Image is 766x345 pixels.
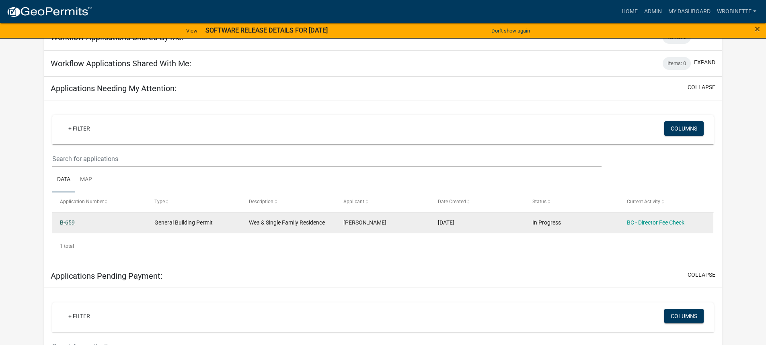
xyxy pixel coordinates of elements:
[665,4,714,19] a: My Dashboard
[694,58,715,67] button: expand
[75,167,97,193] a: Map
[627,199,660,204] span: Current Activity
[618,4,641,19] a: Home
[52,236,714,256] div: 1 total
[249,219,325,226] span: Wea & Single Family Residence
[663,57,691,70] div: Items: 0
[524,192,619,212] datatable-header-cell: Status
[147,192,241,212] datatable-header-cell: Type
[336,192,430,212] datatable-header-cell: Applicant
[51,271,162,281] h5: Applications Pending Payment:
[641,4,665,19] a: Admin
[52,192,147,212] datatable-header-cell: Application Number
[688,271,715,279] button: collapse
[627,219,684,226] a: BC - Director Fee Check
[60,199,104,204] span: Application Number
[44,100,722,264] div: collapse
[343,219,386,226] span: Robert Lahrman
[532,219,561,226] span: In Progress
[60,219,75,226] a: B-659
[430,192,525,212] datatable-header-cell: Date Created
[688,83,715,92] button: collapse
[755,23,760,35] span: ×
[154,199,165,204] span: Type
[62,121,97,136] a: + Filter
[619,192,713,212] datatable-header-cell: Current Activity
[52,151,601,167] input: Search for applications
[343,199,364,204] span: Applicant
[438,219,454,226] span: 09/08/2025
[51,84,177,93] h5: Applications Needing My Attention:
[664,309,704,323] button: Columns
[755,24,760,34] button: Close
[183,24,201,37] a: View
[62,309,97,323] a: + Filter
[714,4,760,19] a: wrobinette
[438,199,466,204] span: Date Created
[241,192,336,212] datatable-header-cell: Description
[51,59,191,68] h5: Workflow Applications Shared With Me:
[154,219,213,226] span: General Building Permit
[205,27,328,34] strong: SOFTWARE RELEASE DETAILS FOR [DATE]
[664,121,704,136] button: Columns
[532,199,546,204] span: Status
[52,167,75,193] a: Data
[249,199,273,204] span: Description
[488,24,533,37] button: Don't show again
